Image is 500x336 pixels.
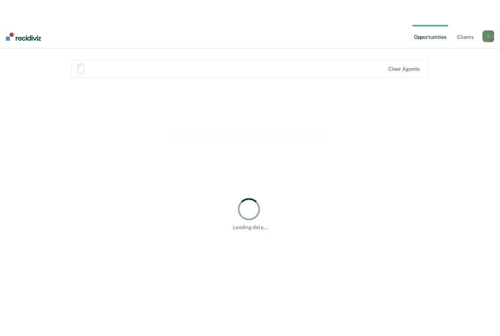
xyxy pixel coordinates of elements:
iframe: Intercom live chat [475,311,493,329]
a: Clients [455,25,475,48]
div: Clear agents [388,66,419,72]
img: Recidiviz [6,33,41,41]
a: Opportunities [413,25,448,48]
button: r [482,30,494,42]
div: Loading data... [233,224,268,230]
